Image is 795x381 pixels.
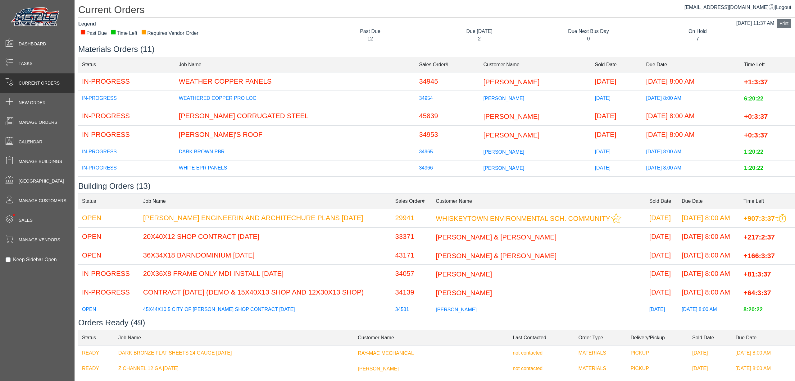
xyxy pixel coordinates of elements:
span: Dashboard [19,41,46,47]
td: 45X44X10.5 CITY OF [PERSON_NAME] SHOP CONTRACT [DATE] [139,302,392,318]
span: RAY-MAC MECHANICAL [358,351,414,356]
span: Logout [776,5,791,10]
span: [PERSON_NAME] [484,113,540,120]
td: PICKUP [627,361,688,376]
td: 34967 [415,176,479,193]
span: Tasks [19,60,33,67]
span: +64:3:37 [743,289,771,297]
td: [DATE] 8:00 AM [643,176,740,193]
button: Print [777,19,791,28]
td: Sold Date [646,193,678,209]
td: [DATE] 8:00 AM [678,283,740,302]
td: [PERSON_NAME] CORRUGATED STEEL [175,107,416,126]
div: Past Due [320,28,420,35]
td: [DATE] 8:00 AM [732,361,795,376]
td: [DATE] 8:00 AM [678,302,740,318]
td: [DATE] [646,265,678,283]
span: +1:3:37 [744,78,768,86]
td: Status [78,57,175,72]
img: Metals Direct Inc Logo [9,6,62,29]
a: [EMAIL_ADDRESS][DOMAIN_NAME] [684,5,775,10]
div: Due [DATE] [429,28,529,35]
td: Customer Name [432,193,645,209]
h3: Orders Ready (49) [78,318,795,328]
td: 34139 [392,283,432,302]
td: Delivery/Pickup [627,330,688,345]
td: Time Left [740,57,795,72]
span: [PERSON_NAME] [484,149,525,154]
span: WHISKEYTOWN ENVIRONMENTAL SCH. COMMUNITY [436,214,610,222]
td: not contacted [509,345,575,361]
td: [DATE] [646,302,678,318]
td: Sales Order# [415,57,479,72]
span: [PERSON_NAME] & [PERSON_NAME] [436,252,556,259]
td: OPEN [78,246,139,265]
td: IN-PROGRESS [78,91,175,107]
td: Time Left [740,193,795,209]
td: Status [78,193,139,209]
div: Requires Vendor Order [141,30,198,37]
td: IN-PROGRESS [78,160,175,176]
img: This customer should be prioritized [611,213,621,224]
td: OPEN [78,227,139,246]
td: OPEN [78,302,139,318]
td: [PERSON_NAME] ENGINEERIN AND ARCHITECHURE PLANS [DATE] [139,209,392,227]
label: Keep Sidebar Open [13,256,57,263]
td: Sold Date [591,57,642,72]
td: [PERSON_NAME]'S ROOF [175,125,416,144]
span: +166:3:37 [743,252,775,259]
span: [DATE] 11:37 AM [736,21,774,26]
span: +0:3:37 [744,131,768,139]
span: Manage Orders [19,119,57,126]
td: Sold Date [688,330,732,345]
td: [DATE] [646,209,678,227]
td: 29941 [392,209,432,227]
td: 20X40X12 SHOP CONTRACT [DATE] [139,227,392,246]
td: Job Name [175,57,416,72]
span: [PERSON_NAME] [484,78,540,86]
span: Manage Vendors [19,237,60,243]
td: WEATHERED COPPER PRO LOC [175,91,416,107]
div: 7 [648,35,747,43]
td: CONTRACT [DATE] (DEMO & 15X40X13 SHOP AND 12X30X13 SHOP) [139,283,392,302]
h3: Materials Orders (11) [78,44,795,54]
td: [DATE] 8:00 AM [678,265,740,283]
td: IN-PROGRESS [78,265,139,283]
span: [PERSON_NAME] & [PERSON_NAME] [436,233,556,241]
td: 34953 [415,125,479,144]
td: [DATE] 8:00 AM [678,227,740,246]
h3: Building Orders (13) [78,181,795,191]
span: [PERSON_NAME] [484,96,525,101]
td: Due Date [643,57,740,72]
span: [PERSON_NAME] [436,307,477,312]
span: Manage Buildings [19,158,62,165]
td: [DATE] [688,361,732,376]
td: DARK BROWN PBR [175,144,416,160]
span: [GEOGRAPHIC_DATA] [19,178,64,184]
td: 34945 [415,72,479,91]
td: Order Type [575,330,627,345]
td: [DATE] 8:00 AM [643,72,740,91]
td: 45839 [415,107,479,126]
td: IN-PROGRESS [78,125,175,144]
td: 34965 [415,144,479,160]
td: not contacted [509,361,575,376]
td: 20X36X8 FRAME ONLY MDI INSTALL [DATE] [139,265,392,283]
td: Sales Order# [392,193,432,209]
span: Manage Customers [19,197,66,204]
div: Past Due [80,30,107,37]
td: Customer Name [354,330,509,345]
td: IN-PROGRESS [78,283,139,302]
span: 1:20:22 [744,165,763,171]
span: New Order [19,100,46,106]
td: [DATE] 8:00 AM [643,144,740,160]
td: [DATE] [591,91,642,107]
td: 33371 [392,227,432,246]
td: [DATE] 8:00 AM [643,91,740,107]
td: PICKUP [627,345,688,361]
td: Status [78,330,115,345]
div: Due Next Bus Day [538,28,638,35]
td: [DATE] 8:00 AM [643,125,740,144]
td: [DATE] [591,176,642,193]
